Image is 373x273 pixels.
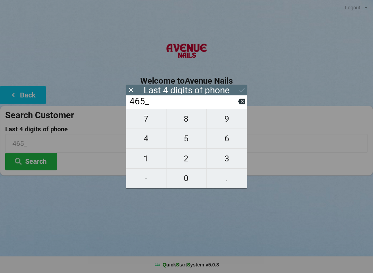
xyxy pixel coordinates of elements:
[126,149,166,168] button: 1
[166,131,207,146] span: 5
[166,149,207,168] button: 2
[166,151,207,166] span: 2
[207,109,247,129] button: 9
[207,129,247,149] button: 6
[126,112,166,126] span: 7
[207,131,247,146] span: 6
[144,87,230,94] div: Last 4 digits of phone
[207,149,247,168] button: 3
[166,112,207,126] span: 8
[126,151,166,166] span: 1
[166,169,207,188] button: 0
[166,109,207,129] button: 8
[166,129,207,149] button: 5
[126,129,166,149] button: 4
[126,109,166,129] button: 7
[166,171,207,186] span: 0
[207,112,247,126] span: 9
[207,151,247,166] span: 3
[126,131,166,146] span: 4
